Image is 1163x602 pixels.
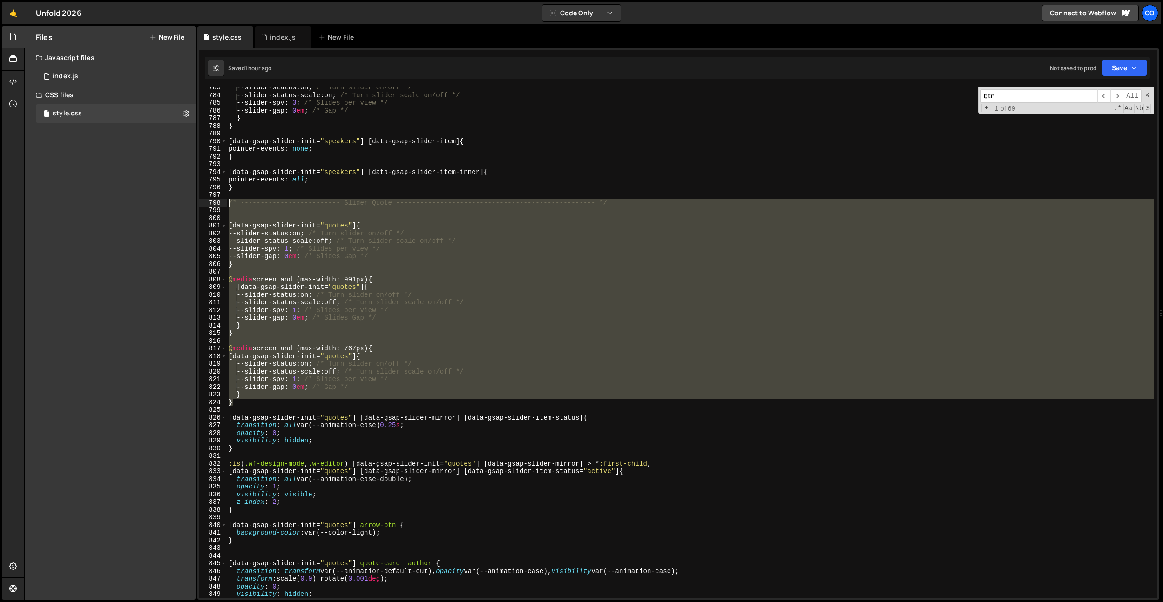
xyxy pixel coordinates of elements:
div: 801 [199,222,227,230]
div: 800 [199,214,227,222]
div: 833 [199,468,227,475]
div: 812 [199,307,227,314]
div: 847 [199,575,227,583]
div: 845 [199,560,227,568]
div: 790 [199,138,227,146]
span: Alt-Enter [1123,89,1142,103]
div: 792 [199,153,227,161]
div: 791 [199,145,227,153]
div: 841 [199,529,227,537]
div: index.js [270,33,296,42]
div: 826 [199,414,227,422]
div: New File [318,33,358,42]
div: 823 [199,391,227,399]
div: 839 [199,514,227,522]
div: 808 [199,276,227,284]
div: 797 [199,191,227,199]
a: 🤙 [2,2,25,24]
span: RegExp Search [1113,104,1122,113]
div: 805 [199,253,227,261]
div: 807 [199,268,227,276]
div: 1 hour ago [245,64,272,72]
div: 789 [199,130,227,138]
div: 802 [199,230,227,238]
div: 820 [199,368,227,376]
div: 829 [199,437,227,445]
div: 836 [199,491,227,499]
div: Not saved to prod [1050,64,1096,72]
div: 844 [199,552,227,560]
div: 818 [199,353,227,361]
button: New File [149,33,184,41]
div: 796 [199,184,227,192]
div: 834 [199,475,227,483]
div: 799 [199,207,227,214]
span: 1 of 69 [991,105,1019,113]
div: 825 [199,406,227,414]
div: 815 [199,329,227,337]
div: 794 [199,168,227,176]
button: Code Only [542,5,621,21]
div: 804 [199,245,227,253]
div: 832 [199,460,227,468]
div: 786 [199,107,227,115]
div: CSS files [25,86,196,104]
div: 849 [199,590,227,598]
div: 784 [199,92,227,100]
div: Saved [228,64,271,72]
div: 848 [199,583,227,591]
div: 831 [199,452,227,460]
div: 803 [199,237,227,245]
div: 819 [199,360,227,368]
div: 17293/47925.css [36,104,196,123]
div: 785 [199,99,227,107]
div: 793 [199,161,227,168]
a: Co [1142,5,1158,21]
span: CaseSensitive Search [1123,104,1133,113]
a: Connect to Webflow [1042,5,1139,21]
div: 843 [199,544,227,552]
div: Unfold 2026 [36,7,81,19]
span: Toggle Replace mode [981,104,991,113]
div: 827 [199,421,227,429]
div: style.css [212,33,242,42]
div: 821 [199,375,227,383]
span: Search In Selection [1145,104,1151,113]
div: 795 [199,176,227,184]
span: Whole Word Search [1134,104,1144,113]
div: 788 [199,122,227,130]
div: 830 [199,445,227,453]
div: 824 [199,399,227,407]
div: Javascript files [25,48,196,67]
div: index.js [53,72,78,80]
div: 810 [199,291,227,299]
div: 814 [199,322,227,330]
button: Save [1102,60,1147,76]
div: 822 [199,383,227,391]
div: 816 [199,337,227,345]
div: 806 [199,261,227,268]
h2: Files [36,32,53,42]
span: ​ [1097,89,1110,103]
div: 809 [199,283,227,291]
div: 835 [199,483,227,491]
div: 787 [199,114,227,122]
input: Search for [980,89,1097,103]
div: 798 [199,199,227,207]
div: 813 [199,314,227,322]
div: 811 [199,299,227,307]
span: ​ [1110,89,1123,103]
div: 846 [199,568,227,575]
div: 17293/47924.js [36,67,196,86]
div: 783 [199,84,227,92]
div: 828 [199,429,227,437]
div: 842 [199,537,227,545]
div: 817 [199,345,227,353]
div: style.css [53,109,82,118]
div: 840 [199,522,227,529]
div: 838 [199,506,227,514]
div: 837 [199,498,227,506]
